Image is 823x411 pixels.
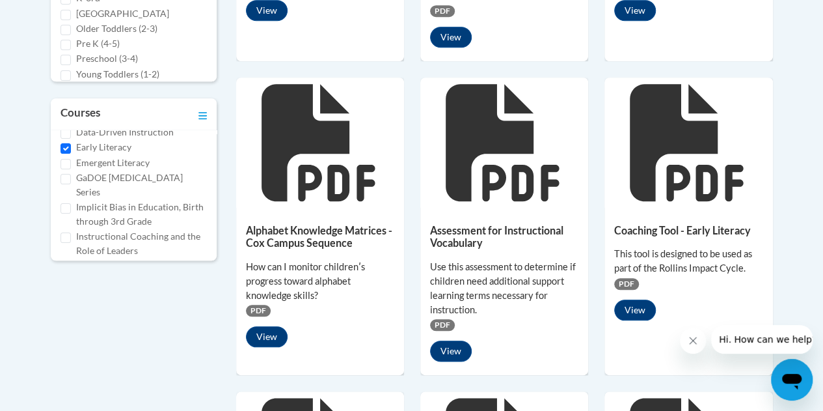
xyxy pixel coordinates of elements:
span: Hi. How can we help? [8,9,105,20]
h5: Alphabet Knowledge Matrices - Cox Campus Sequence [246,224,394,249]
span: PDF [430,319,455,331]
span: PDF [246,305,271,317]
label: Early Literacy [76,140,131,154]
div: Use this assessment to determine if children need additional support learning terms necessary for... [430,260,578,317]
a: Toggle collapse [198,105,207,123]
button: View [614,300,656,320]
label: Data-Driven Instruction [76,125,174,139]
label: Older Toddlers (2-3) [76,21,157,36]
iframe: Message from company [711,325,813,354]
div: How can I monitor childrenʹs progress toward alphabet knowledge skills? [246,260,394,303]
button: View [430,341,472,361]
button: View [246,326,288,347]
label: GaDOE [MEDICAL_DATA] Series [76,171,207,199]
label: Young Toddlers (1-2) [76,67,159,81]
label: Instructional Coaching for Change in Childrenʹs Futures [76,259,207,288]
span: PDF [614,278,639,290]
h3: Courses [61,105,100,123]
div: This tool is designed to be used as part of the Rollins Impact Cycle. [614,247,762,276]
iframe: Button to launch messaging window [771,359,813,401]
button: View [430,27,472,48]
label: [GEOGRAPHIC_DATA] [76,7,169,21]
label: Pre K (4-5) [76,36,120,51]
label: Instructional Coaching and the Role of Leaders [76,229,207,258]
label: Implicit Bias in Education, Birth through 3rd Grade [76,200,207,229]
label: Emergent Literacy [76,156,150,170]
label: Preschool (3-4) [76,51,138,66]
iframe: Close message [680,328,706,354]
h5: Coaching Tool - Early Literacy [614,224,762,236]
span: PDF [430,5,455,17]
h5: Assessment for Instructional Vocabulary [430,224,578,249]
